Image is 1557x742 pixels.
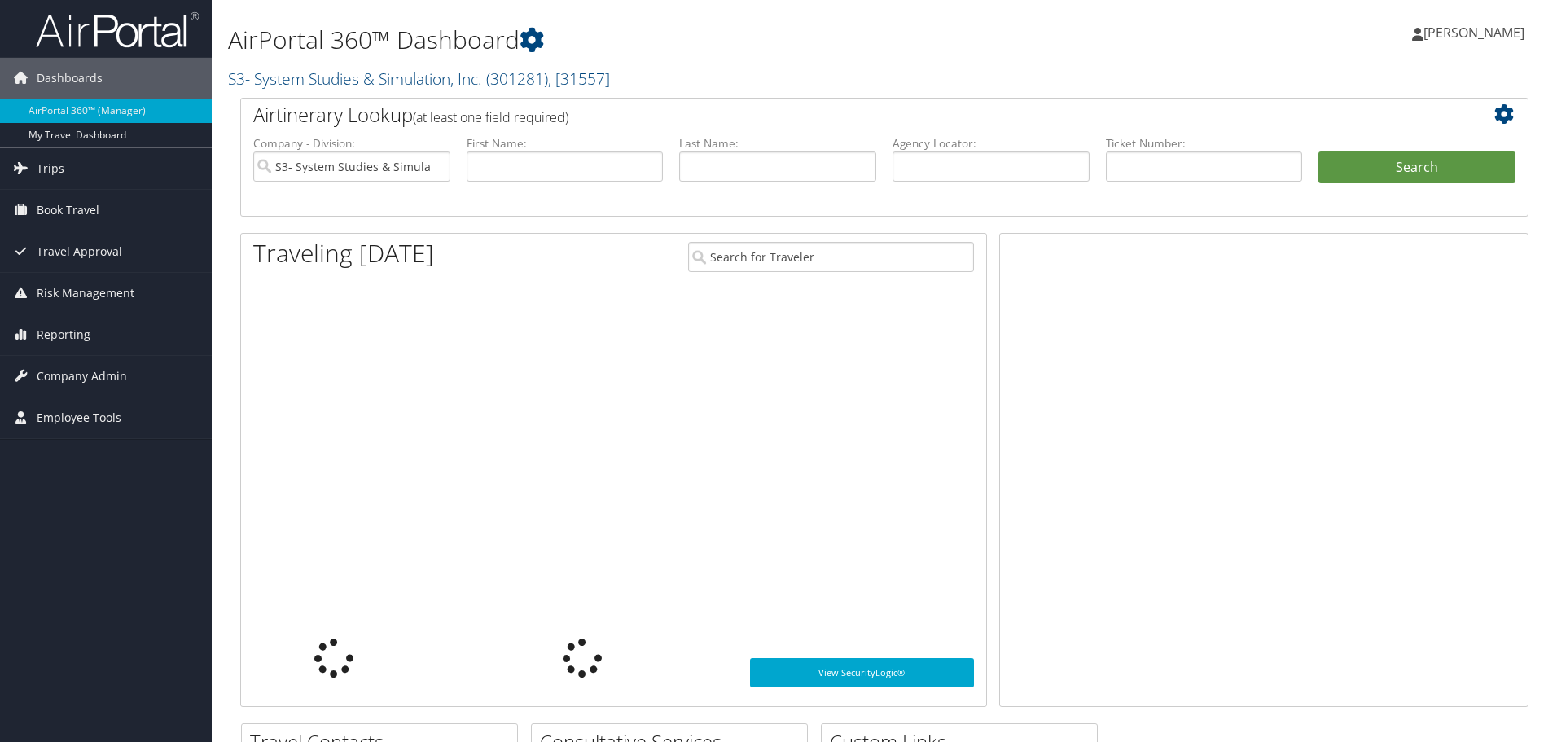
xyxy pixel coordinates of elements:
a: View SecurityLogic® [750,658,974,687]
label: First Name: [467,135,664,151]
span: Reporting [37,314,90,355]
label: Company - Division: [253,135,450,151]
span: ( 301281 ) [486,68,548,90]
label: Ticket Number: [1106,135,1303,151]
label: Agency Locator: [893,135,1090,151]
input: Search for Traveler [688,242,974,272]
span: Trips [37,148,64,189]
a: S3- System Studies & Simulation, Inc. [228,68,610,90]
img: airportal-logo.png [36,11,199,49]
span: Employee Tools [37,397,121,438]
h1: Traveling [DATE] [253,236,434,270]
h2: Airtinerary Lookup [253,101,1408,129]
a: [PERSON_NAME] [1412,8,1541,57]
span: , [ 31557 ] [548,68,610,90]
span: [PERSON_NAME] [1423,24,1524,42]
button: Search [1318,151,1515,184]
span: Travel Approval [37,231,122,272]
span: Book Travel [37,190,99,231]
span: Dashboards [37,58,103,99]
label: Last Name: [679,135,876,151]
span: Company Admin [37,356,127,397]
span: (at least one field required) [413,108,568,126]
span: Risk Management [37,273,134,314]
h1: AirPortal 360™ Dashboard [228,23,1103,57]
